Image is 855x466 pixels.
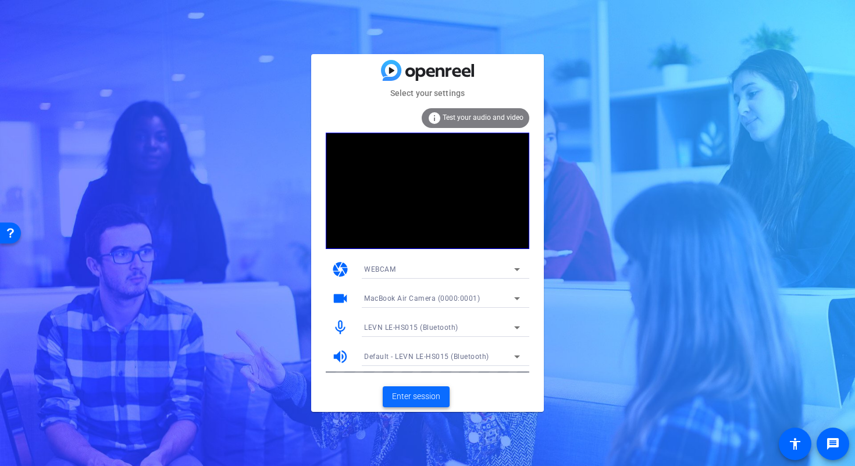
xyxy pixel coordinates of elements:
[311,87,544,99] mat-card-subtitle: Select your settings
[443,113,523,122] span: Test your audio and video
[381,60,474,80] img: blue-gradient.svg
[332,319,349,336] mat-icon: mic_none
[392,390,440,403] span: Enter session
[332,290,349,307] mat-icon: videocam
[332,261,349,278] mat-icon: camera
[364,353,489,361] span: Default - LEVN LE-HS015 (Bluetooth)
[788,437,802,451] mat-icon: accessibility
[332,348,349,365] mat-icon: volume_up
[383,386,450,407] button: Enter session
[364,323,458,332] span: LEVN LE-HS015 (Bluetooth)
[826,437,840,451] mat-icon: message
[364,294,480,303] span: MacBook Air Camera (0000:0001)
[427,111,441,125] mat-icon: info
[364,265,396,273] span: WEBCAM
